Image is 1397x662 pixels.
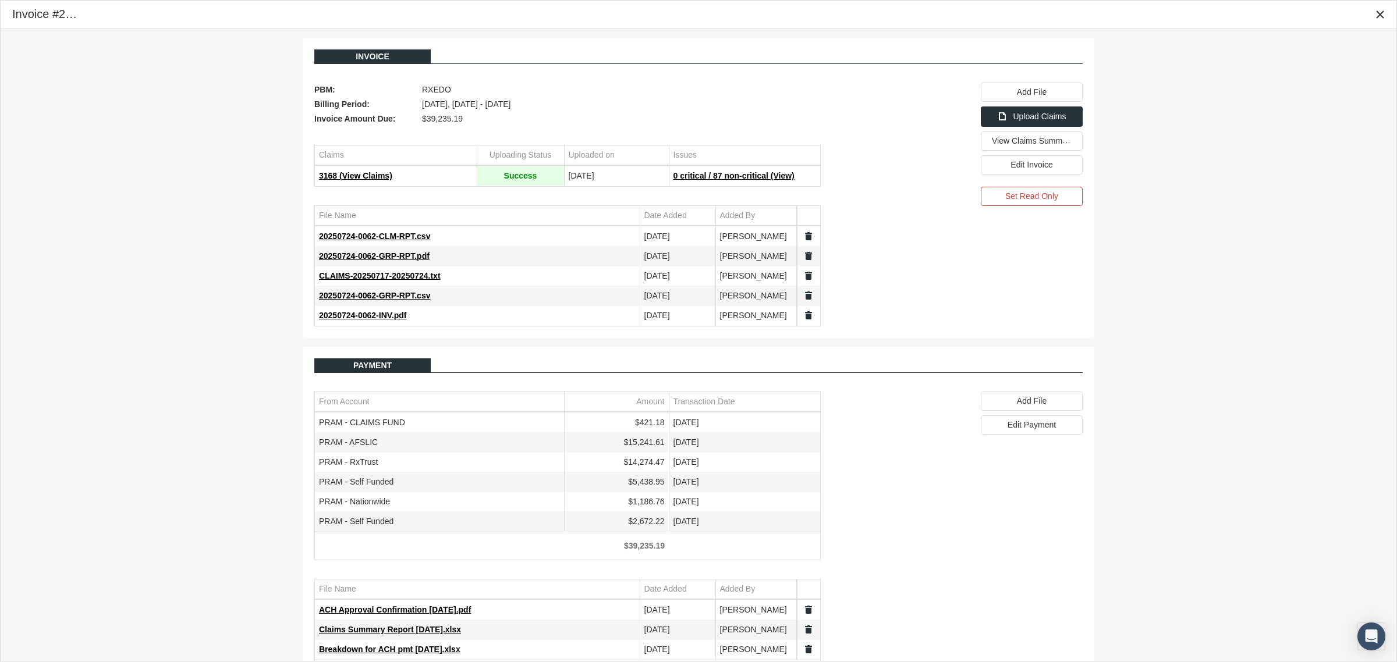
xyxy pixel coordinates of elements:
td: [PERSON_NAME] [715,286,797,306]
td: [PERSON_NAME] [715,620,797,640]
td: Column Date Added [640,206,715,226]
td: [DATE] [564,166,669,186]
span: Billing Period: [314,97,416,112]
span: Claims Summary Report [DATE].xlsx [319,625,461,634]
span: Edit Payment [1008,420,1056,429]
td: $421.18 [564,413,669,433]
span: Add File [1017,87,1047,97]
td: Column File Name [315,206,640,226]
span: Payment [353,361,392,370]
span: View Claims Summary [992,136,1074,145]
div: Data grid [314,205,821,326]
div: Edit Invoice [981,155,1083,175]
td: PRAM - AFSLIC [315,433,564,453]
td: [DATE] [669,433,820,453]
td: PRAM - RxTrust [315,453,564,472]
div: Amount [636,396,664,407]
div: View Claims Summary [981,131,1083,151]
td: $14,274.47 [564,453,669,472]
div: Claims [319,150,344,161]
div: Uploaded on [569,150,615,161]
div: Edit Payment [981,415,1083,435]
td: Success [477,166,564,186]
td: Column Uploading Status [477,145,564,165]
td: [PERSON_NAME] [715,266,797,286]
td: [DATE] [640,247,715,266]
td: [DATE] [640,266,715,286]
td: PRAM - Self Funded [315,472,564,492]
span: Invoice Amount Due: [314,112,416,126]
span: 20250724-0062-CLM-RPT.csv [319,232,430,241]
span: 20250724-0062-GRP-RPT.pdf [319,251,430,261]
span: 3168 (View Claims) [319,171,392,180]
span: Add File [1017,396,1047,405]
div: Date Added [644,210,687,221]
span: Upload Claims [1013,112,1066,121]
td: Column Added By [715,206,797,226]
div: Issues [673,150,697,161]
div: File Name [319,210,356,221]
a: Split [803,624,814,635]
td: Column Uploaded on [564,145,669,165]
div: File Name [319,583,356,595]
div: Data grid [314,391,821,560]
td: [DATE] [669,512,820,532]
td: Column Amount [564,392,669,412]
a: Split [803,231,814,241]
div: Data grid [314,579,821,660]
span: 20250724-0062-INV.pdf [319,311,406,320]
span: Breakdown for ACH pmt [DATE].xlsx [319,645,460,654]
div: Added By [720,583,756,595]
td: [PERSON_NAME] [715,640,797,660]
td: [DATE] [640,286,715,306]
div: Transaction Date [673,396,735,407]
span: Edit Invoice [1010,160,1052,169]
a: Split [803,604,814,615]
a: Split [803,310,814,321]
td: [PERSON_NAME] [715,227,797,247]
td: [DATE] [669,453,820,472]
div: Uploading Status [490,150,552,161]
span: CLAIMS-20250717-20250724.txt [319,271,441,280]
td: PRAM - Self Funded [315,512,564,532]
td: [DATE] [640,640,715,660]
td: $2,672.22 [564,512,669,532]
span: Set Read Only [1005,191,1058,201]
span: [DATE], [DATE] - [DATE] [422,97,510,112]
td: Column Date Added [640,579,715,599]
td: Column From Account [315,392,564,412]
td: [DATE] [640,306,715,326]
div: Add File [981,83,1083,102]
td: Column Transaction Date [669,392,820,412]
div: $39,235.19 [568,540,665,551]
td: [DATE] [640,620,715,640]
td: [DATE] [640,227,715,247]
span: PBM: [314,83,416,97]
td: Column Added By [715,579,797,599]
div: Added By [720,210,756,221]
span: 20250724-0062-GRP-RPT.csv [319,291,430,300]
div: Upload Claims [981,106,1083,127]
td: [DATE] [669,413,820,433]
a: Split [803,644,814,654]
td: [DATE] [640,600,715,620]
div: From Account [319,396,369,407]
div: Date Added [644,583,687,595]
td: [PERSON_NAME] [715,306,797,326]
span: Invoice [356,52,389,61]
div: Close [1370,4,1391,25]
div: Invoice #299 [12,6,78,22]
div: Set Read Only [981,187,1083,206]
div: Add File [981,391,1083,411]
span: ACH Approval Confirmation [DATE].pdf [319,605,471,614]
span: $39,235.19 [422,112,463,126]
td: Column Claims [315,145,477,165]
a: Split [803,271,814,281]
span: RXEDO [422,83,451,97]
div: Open Intercom Messenger [1357,622,1385,650]
span: 0 critical / 87 non-critical (View) [673,171,795,180]
td: $5,438.95 [564,472,669,492]
td: Column Issues [669,145,820,165]
a: Split [803,290,814,301]
td: Column File Name [315,579,640,599]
